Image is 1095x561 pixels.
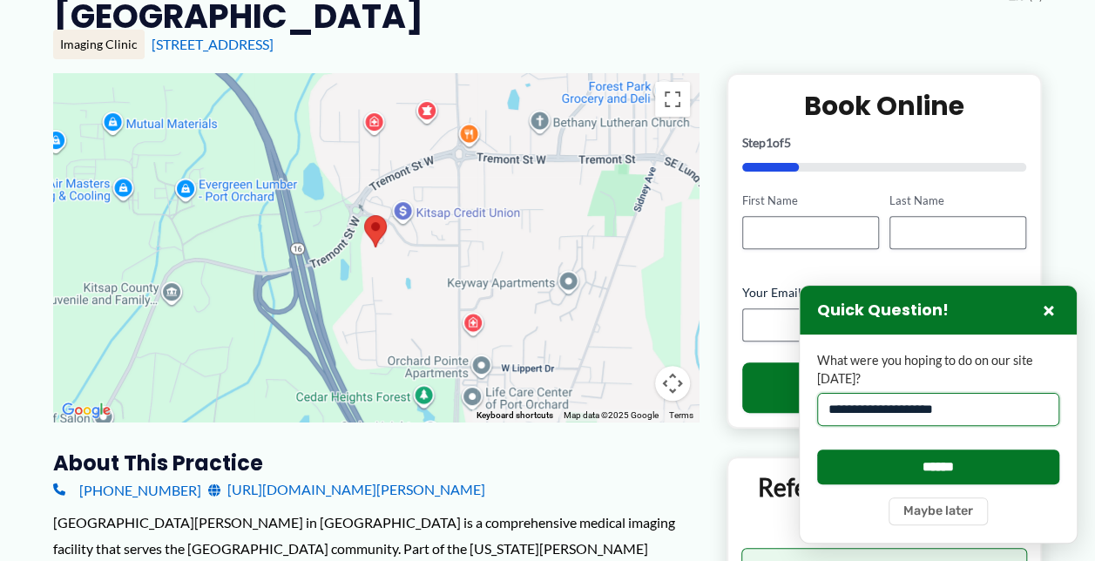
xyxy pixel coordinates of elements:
p: Step of [742,137,1027,149]
h3: Quick Question! [817,301,949,321]
p: Referring Providers and Staff [741,471,1028,535]
h3: About this practice [53,449,699,477]
button: Toggle fullscreen view [655,82,690,117]
label: Your Email Address [742,284,1027,301]
label: What were you hoping to do on our site [DATE]? [817,352,1059,388]
a: [STREET_ADDRESS] [152,36,274,52]
a: Terms (opens in new tab) [669,410,693,420]
button: Maybe later [889,497,988,525]
button: Map camera controls [655,366,690,401]
h2: Book Online [742,89,1027,123]
button: Keyboard shortcuts [477,409,553,422]
a: Open this area in Google Maps (opens a new window) [57,399,115,422]
button: Close [1038,300,1059,321]
a: [URL][DOMAIN_NAME][PERSON_NAME] [208,477,485,503]
a: [PHONE_NUMBER] [53,477,201,503]
span: 1 [766,135,773,150]
label: Last Name [889,193,1026,209]
span: 5 [784,135,791,150]
span: Map data ©2025 Google [564,410,659,420]
label: First Name [742,193,879,209]
div: Imaging Clinic [53,30,145,59]
img: Google [57,399,115,422]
